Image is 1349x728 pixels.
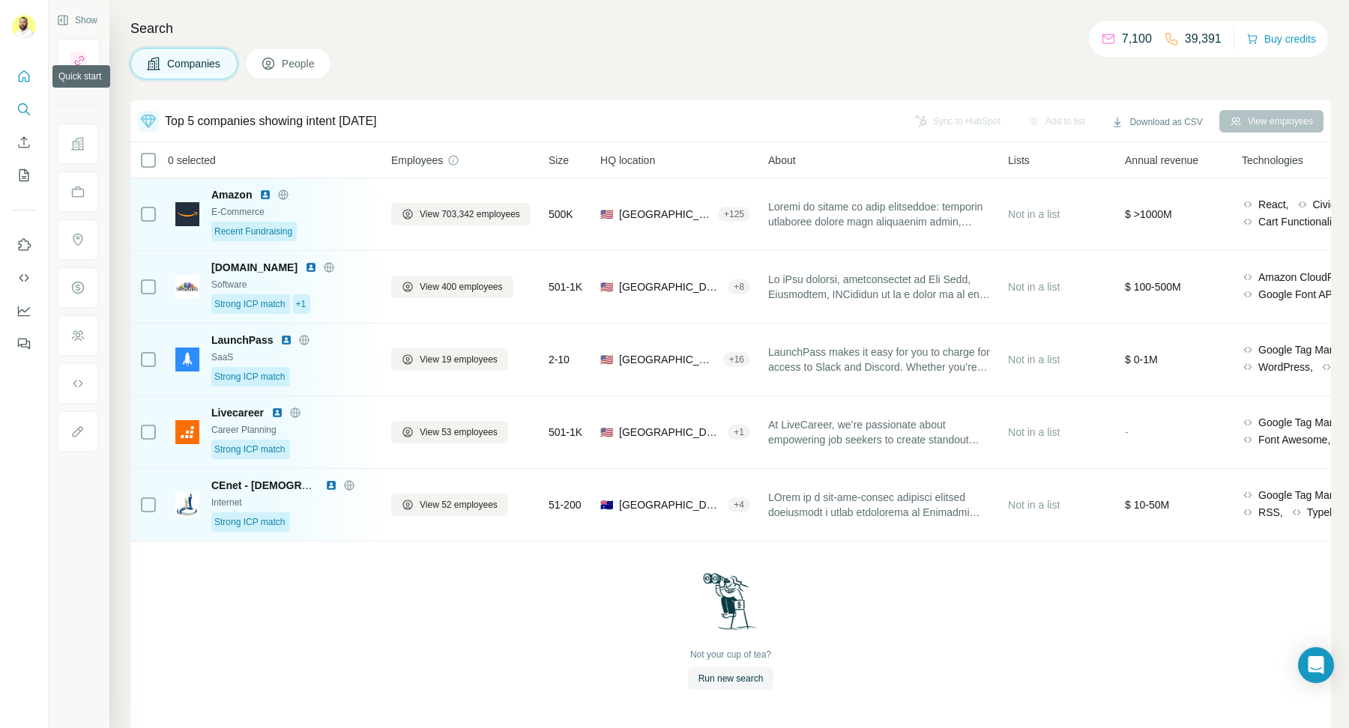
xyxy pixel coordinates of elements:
span: Not in a list [1008,281,1060,293]
span: Companies [167,56,222,71]
span: Not in a list [1008,426,1060,438]
span: 0 selected [168,153,216,168]
span: [GEOGRAPHIC_DATA], [US_STATE] [619,207,712,222]
span: Annual revenue [1125,153,1198,168]
span: 🇦🇺 [600,497,613,512]
span: Lo iPsu dolorsi, ametconsectet ad Eli Sedd, Eiusmodtem, INCididun ut la e dolor ma al eni admi ve... [768,272,990,302]
div: + 1 [728,425,750,439]
span: RSS, [1258,505,1283,520]
div: Not your cup of tea? [690,648,771,661]
div: Top 5 companies showing intent [DATE] [165,112,377,130]
span: Run new search [698,672,764,685]
span: Lists [1008,153,1030,168]
button: Use Surfe on LinkedIn [12,231,36,258]
h4: Search [130,18,1331,39]
span: Livecareer [211,405,264,420]
span: 501-1K [549,279,582,294]
span: Strong ICP match [214,297,286,311]
button: My lists [12,162,36,189]
img: LinkedIn logo [271,407,283,419]
span: Not in a list [1008,354,1060,365]
button: View 703,342 employees [391,203,531,225]
img: Avatar [12,15,36,39]
span: React, [1258,197,1288,212]
span: LaunchPass [211,333,273,348]
button: Dashboard [12,297,36,324]
button: Enrich CSV [12,129,36,156]
span: View 400 employees [420,280,503,294]
img: LinkedIn logo [280,334,292,346]
img: LinkedIn logo [259,189,271,201]
span: $ 0-1M [1125,354,1158,365]
img: LinkedIn logo [305,261,317,273]
img: Logo of tcgplayer.com [175,275,199,299]
span: People [282,56,316,71]
img: Logo of CEnet - Catholic Education Network [175,493,199,517]
span: 🇺🇸 [600,279,613,294]
button: View 19 employees [391,348,508,371]
span: View 703,342 employees [420,207,520,221]
div: Internet [211,496,373,509]
button: Quick start [12,63,36,90]
span: LaunchPass makes it easy for you to charge for access to Slack and Discord. Whether you’re starti... [768,345,990,374]
span: 2-10 [549,352,570,367]
span: View 53 employees [420,425,498,439]
span: LOrem ip d sit-ame-consec adipisci elitsed doeiusmodt i utlab etdolorema al Enimadmi veniamqui no... [768,490,990,520]
span: View 52 employees [420,498,498,512]
span: $ 10-50M [1125,499,1169,511]
span: Loremi do sitame co adip elitseddoe: temporin utlaboree dolore magn aliquaenim admin, veniamq nos... [768,199,990,229]
span: Strong ICP match [214,443,286,456]
span: Strong ICP match [214,370,286,383]
span: Employees [391,153,443,168]
button: View 53 employees [391,421,508,443]
p: 7,100 [1122,30,1152,48]
span: Not in a list [1008,208,1060,220]
button: Use Surfe API [12,264,36,291]
div: Open Intercom Messenger [1298,647,1334,683]
div: Software [211,278,373,291]
span: 51-200 [549,497,582,512]
span: Amazon [211,187,252,202]
img: LinkedIn logo [325,479,337,491]
span: 🇺🇸 [600,425,613,440]
span: 501-1K [549,425,582,440]
span: 🇺🇸 [600,352,613,367]
span: CEnet - [DEMOGRAPHIC_DATA] Education Network [211,479,469,491]
div: + 4 [728,498,750,512]
button: Run new search [688,667,774,690]
span: Font Awesome, [1258,432,1330,447]
span: Cart Functionality, [1258,214,1342,229]
span: $ 100-500M [1125,281,1181,293]
span: View 19 employees [420,353,498,366]
button: View 400 employees [391,276,513,298]
span: About [768,153,796,168]
button: Search [12,96,36,123]
span: 🇺🇸 [600,207,613,222]
button: Buy credits [1246,28,1316,49]
span: HQ location [600,153,655,168]
button: Feedback [12,330,36,357]
div: + 8 [728,280,750,294]
div: E-Commerce [211,205,373,219]
span: [DOMAIN_NAME] [211,260,298,275]
span: Technologies [1242,153,1303,168]
div: SaaS [211,351,373,364]
span: +1 [296,297,307,311]
img: Logo of LaunchPass [175,348,199,371]
span: [GEOGRAPHIC_DATA] [619,497,722,512]
button: View 52 employees [391,494,508,516]
span: [GEOGRAPHIC_DATA], [US_STATE] [619,425,722,440]
span: [GEOGRAPHIC_DATA] [619,279,722,294]
span: - [1125,426,1129,438]
span: Recent Fundraising [214,225,292,238]
span: Typekit, [1307,505,1343,520]
span: WordPress, [1258,360,1313,374]
span: $ >1000M [1125,208,1172,220]
span: Google Font API, [1258,287,1339,302]
span: [GEOGRAPHIC_DATA], [US_STATE] [619,352,717,367]
span: At LiveCareer, we’re passionate about empowering job seekers to create standout career documents ... [768,417,990,447]
div: + 16 [723,353,750,366]
img: Logo of Amazon [175,202,199,226]
button: Download as CSV [1101,111,1213,133]
div: Career Planning [211,423,373,437]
